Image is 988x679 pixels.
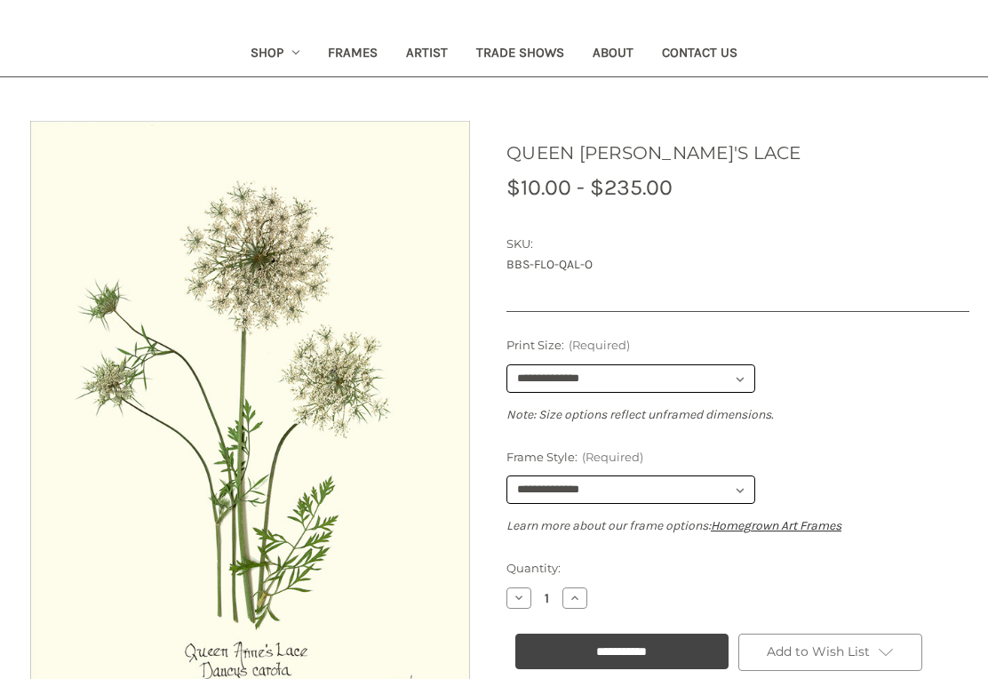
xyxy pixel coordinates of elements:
p: Note: Size options reflect unframed dimensions. [506,406,969,425]
a: About [578,34,648,77]
label: Quantity: [506,561,969,579]
small: (Required) [582,451,643,465]
p: Learn more about our frame options: [506,517,969,536]
span: Add to Wish List [767,644,870,660]
a: Shop [236,34,315,77]
label: Print Size: [506,338,969,355]
dt: SKU: [506,236,965,254]
dd: BBS-FLO-QAL-O [506,256,969,275]
span: $10.00 - $235.00 [506,175,673,201]
a: Homegrown Art Frames [711,519,841,534]
label: Frame Style: [506,450,969,467]
h1: QUEEN [PERSON_NAME]'S LACE [506,140,969,167]
a: Trade Shows [462,34,578,77]
small: (Required) [569,339,630,353]
a: Frames [314,34,392,77]
a: Add to Wish List [738,635,923,672]
a: Artist [392,34,462,77]
a: Contact Us [648,34,752,77]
